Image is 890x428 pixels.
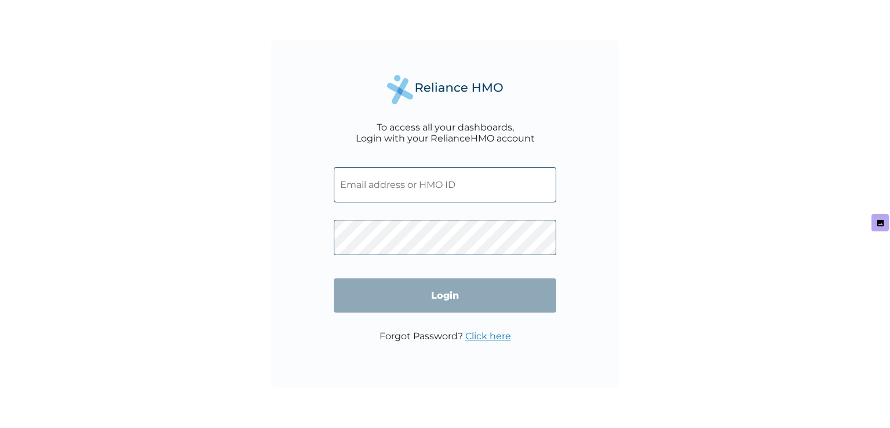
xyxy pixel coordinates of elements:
[356,122,535,144] div: To access all your dashboards, Login with your RelianceHMO account
[334,167,556,202] input: Email address or HMO ID
[334,278,556,313] input: Login
[387,75,503,104] img: Reliance Health's Logo
[380,331,511,342] p: Forgot Password?
[465,331,511,342] a: Click here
